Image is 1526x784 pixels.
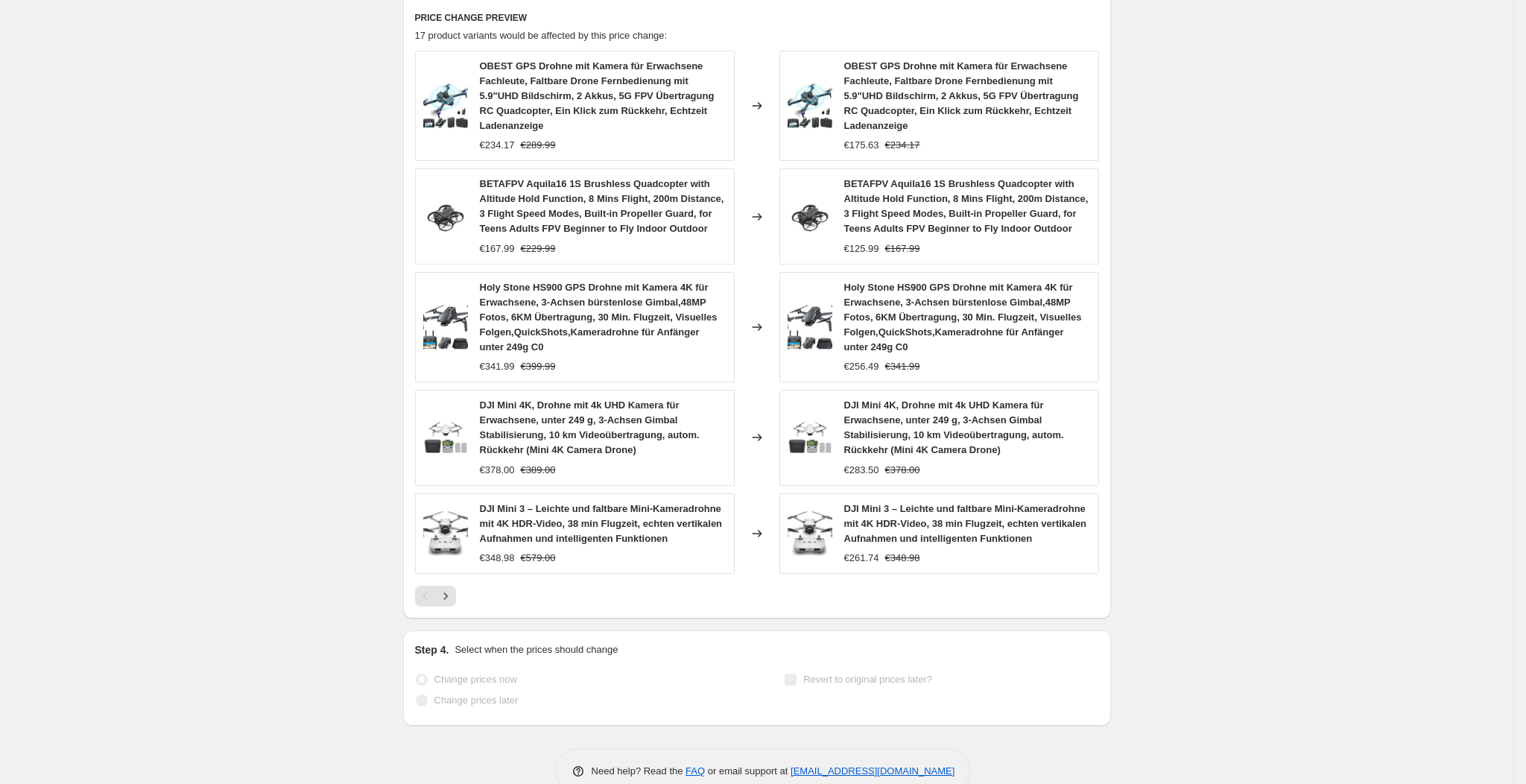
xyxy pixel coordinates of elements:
[423,305,468,350] img: 717BZKzR33L_80x.jpg
[844,551,879,566] div: €261.74
[844,60,1079,131] span: OBEST GPS Drohne mit Kamera für Erwachsene Fachleute, Faltbare Drone Fernbedienung mit 5.9"UHD Bi...
[480,463,515,478] div: €378.00
[423,511,468,556] img: 51QIRyL_TKL_80x.jpg
[480,241,515,256] div: €167.99
[435,586,456,607] button: Next
[705,765,791,777] span: or email support at
[844,178,1089,234] span: BETAFPV Aquila16 1S Brushless Quadcopter with Altitude Hold Function, 8 Mins Flight, 200m Distanc...
[455,642,618,657] p: Select when the prices should change
[788,83,832,128] img: 61Kf3smzxkL_80x.jpg
[885,463,920,478] strike: €378.00
[885,138,920,153] strike: €234.17
[434,695,519,706] span: Change prices later
[415,30,668,41] span: 17 product variants would be affected by this price change:
[885,359,920,374] strike: €341.99
[885,551,920,566] strike: €348.98
[803,674,932,685] span: Revert to original prices later?
[592,765,686,777] span: Need help? Read the
[521,359,556,374] strike: €399.99
[480,359,515,374] div: €341.99
[521,551,556,566] strike: €579.00
[480,503,723,544] span: DJI Mini 3 – Leichte und faltbare Mini-Kameradrohne mit 4K HDR-Video, 38 min Flugzeit, echten ver...
[791,765,954,777] a: [EMAIL_ADDRESS][DOMAIN_NAME]
[415,642,449,657] h2: Step 4.
[521,241,556,256] strike: €229.99
[480,178,724,234] span: BETAFPV Aquila16 1S Brushless Quadcopter with Altitude Hold Function, 8 Mins Flight, 200m Distanc...
[480,551,515,566] div: €348.98
[844,463,879,478] div: €283.50
[788,305,832,350] img: 717BZKzR33L_80x.jpg
[844,282,1082,353] span: Holy Stone HS900 GPS Drohne mit Kamera 4K für Erwachsene, 3-Achsen bürstenlose Gimbal,48MP Fotos,...
[788,415,832,460] img: 616tS23uXpL_80x.jpg
[423,83,468,128] img: 61Kf3smzxkL_80x.jpg
[480,399,700,455] span: DJI Mini 4K, Drohne mit 4k UHD Kamera für Erwachsene, unter 249 g, 3-Achsen Gimbal Stabilisierung...
[480,282,718,353] span: Holy Stone HS900 GPS Drohne mit Kamera 4K für Erwachsene, 3-Achsen bürstenlose Gimbal,48MP Fotos,...
[844,359,879,374] div: €256.49
[423,195,468,239] img: 61bnu_P713L_80x.jpg
[480,60,715,131] span: OBEST GPS Drohne mit Kamera für Erwachsene Fachleute, Faltbare Drone Fernbedienung mit 5.9"UHD Bi...
[423,415,468,460] img: 616tS23uXpL_80x.jpg
[434,674,517,685] span: Change prices now
[844,503,1087,544] span: DJI Mini 3 – Leichte und faltbare Mini-Kameradrohne mit 4K HDR-Video, 38 min Flugzeit, echten ver...
[480,138,515,153] div: €234.17
[521,138,556,153] strike: €289.99
[521,463,556,478] strike: €389.00
[415,586,456,607] nav: Pagination
[788,511,832,556] img: 51QIRyL_TKL_80x.jpg
[415,12,1099,24] h6: PRICE CHANGE PREVIEW
[885,241,920,256] strike: €167.99
[844,399,1064,455] span: DJI Mini 4K, Drohne mit 4k UHD Kamera für Erwachsene, unter 249 g, 3-Achsen Gimbal Stabilisierung...
[844,241,879,256] div: €125.99
[788,195,832,239] img: 61bnu_P713L_80x.jpg
[844,138,879,153] div: €175.63
[686,765,705,777] a: FAQ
